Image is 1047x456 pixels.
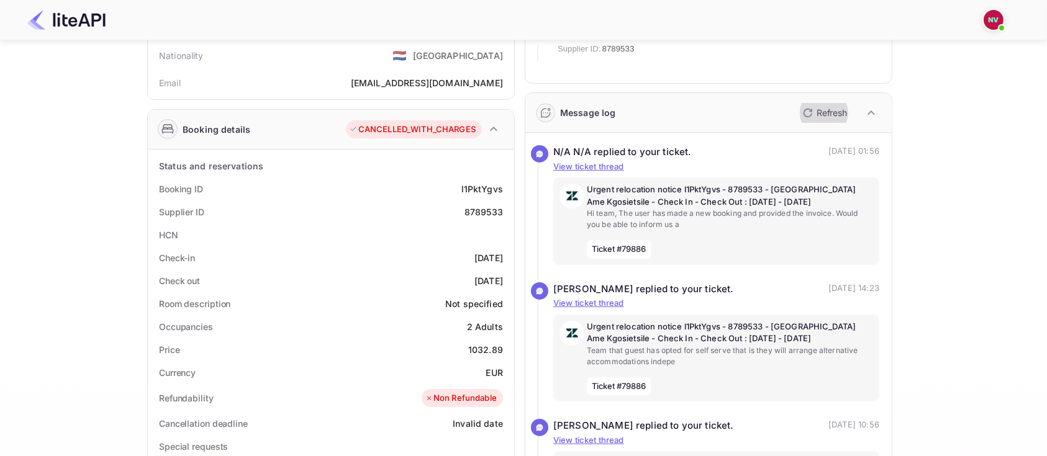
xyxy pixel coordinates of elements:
[159,251,195,264] div: Check-in
[159,182,203,195] div: Booking ID
[159,76,181,89] div: Email
[183,123,250,136] div: Booking details
[425,392,497,405] div: Non Refundable
[445,297,503,310] div: Not specified
[159,366,196,379] div: Currency
[159,205,204,218] div: Supplier ID
[453,417,503,430] div: Invalid date
[159,49,204,62] div: Nationality
[587,321,873,345] p: Urgent relocation notice l1PktYgvs - 8789533 - [GEOGRAPHIC_DATA] Ame Kgosietsile - Check In - Che...
[602,43,635,55] span: 8789533
[159,343,180,356] div: Price
[474,251,503,264] div: [DATE]
[828,145,879,159] p: [DATE] 01:56
[587,240,651,259] span: Ticket #79886
[795,103,852,123] button: Refresh
[159,391,214,405] div: Refundability
[587,377,651,396] span: Ticket #79886
[465,205,503,218] div: 8789533
[553,297,879,310] p: View ticket thread
[159,274,200,287] div: Check out
[553,161,879,173] p: View ticket thread
[159,159,263,172] div: Status and reservations
[349,123,476,136] div: CANCELLED_WITH_CHARGES
[461,182,503,195] div: l1PktYgvs
[560,184,584,208] img: AwvSTEc2VUhQAAAAAElFTkSuQmCC
[467,320,503,333] div: 2 Adults
[984,10,1004,30] img: Nicholas Valbusa
[351,76,503,89] div: [EMAIL_ADDRESS][DOMAIN_NAME]
[159,417,248,430] div: Cancellation deadline
[828,282,879,297] p: [DATE] 14:23
[587,345,873,367] p: Team that guest has opted for self serve that is they will arrange alternative accommodations indepe
[828,419,879,433] p: [DATE] 10:56
[560,321,584,346] img: AwvSTEc2VUhQAAAAAElFTkSuQmCC
[159,297,230,310] div: Room description
[553,282,734,297] div: [PERSON_NAME] replied to your ticket.
[553,434,879,447] p: View ticket thread
[587,184,873,208] p: Urgent relocation notice l1PktYgvs - 8789533 - [GEOGRAPHIC_DATA] Ame Kgosietsile - Check In - Che...
[817,106,847,119] p: Refresh
[474,274,503,287] div: [DATE]
[392,44,407,66] span: United States
[553,145,692,159] div: N/A N/A replied to your ticket.
[833,25,882,61] div: [DATE] 16:26
[159,440,228,453] div: Special requests
[486,366,503,379] div: EUR
[553,419,734,433] div: [PERSON_NAME] replied to your ticket.
[159,320,213,333] div: Occupancies
[27,10,106,30] img: LiteAPI Logo
[159,228,178,241] div: HCN
[558,43,601,55] span: Supplier ID:
[468,343,503,356] div: 1032.89
[413,49,503,62] div: [GEOGRAPHIC_DATA]
[560,106,616,119] div: Message log
[587,208,873,230] p: Hi team, The user has made a new booking and provided the invoice. Would you be able to inform us a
